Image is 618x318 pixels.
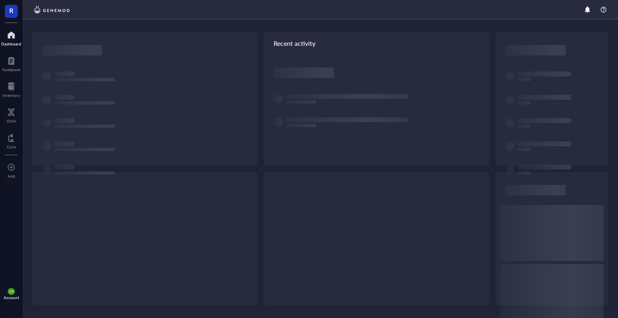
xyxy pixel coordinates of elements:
[2,80,20,98] a: Inventory
[32,5,72,14] img: genemod-logo
[1,41,21,46] div: Dashboard
[1,29,21,46] a: Dashboard
[7,106,16,123] a: DNA
[7,119,16,123] div: DNA
[2,67,21,72] div: Notebook
[2,93,20,98] div: Inventory
[264,32,489,55] div: Recent activity
[7,131,16,149] a: Core
[9,289,13,293] span: CR
[4,295,19,300] div: Account
[2,54,21,72] a: Notebook
[9,5,13,15] span: R
[7,144,16,149] div: Core
[8,174,15,178] div: Add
